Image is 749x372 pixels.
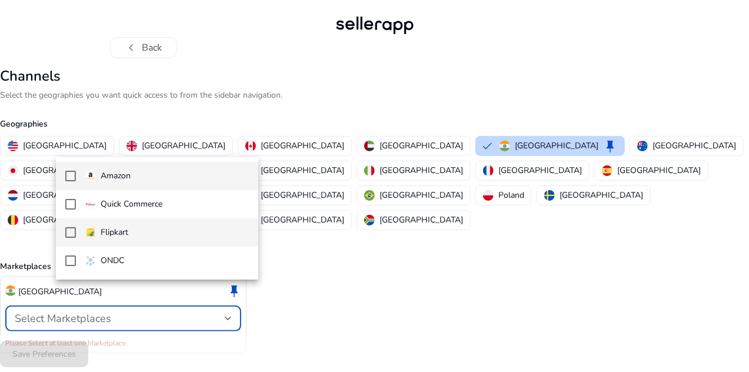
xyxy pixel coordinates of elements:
img: amazon.svg [85,171,96,181]
img: quick-commerce.gif [85,199,96,210]
img: flipkart.svg [85,227,96,238]
img: ondc-sm.webp [85,255,96,266]
p: Amazon [101,170,131,182]
p: Quick Commerce [101,198,162,211]
p: ONDC [101,254,124,267]
p: Flipkart [101,226,128,239]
